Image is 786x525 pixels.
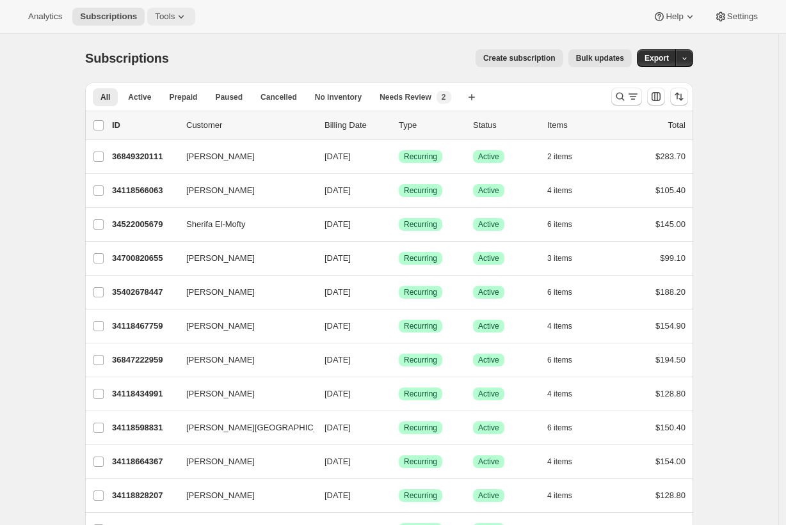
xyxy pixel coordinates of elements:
[404,321,437,331] span: Recurring
[186,354,255,366] span: [PERSON_NAME]
[476,49,563,67] button: Create subscription
[112,119,176,132] p: ID
[547,355,572,365] span: 6 items
[655,490,686,500] span: $128.80
[547,119,611,132] div: Items
[727,12,758,22] span: Settings
[112,354,176,366] p: 36847222959
[611,88,642,106] button: Search and filter results
[547,317,586,335] button: 4 items
[128,92,151,102] span: Active
[179,146,307,167] button: [PERSON_NAME]
[380,92,431,102] span: Needs Review
[647,88,665,106] button: Customize table column order and visibility
[112,215,686,233] div: 34522005679Sherifa El-Mofty[DATE]SuccessRecurringSuccessActive6 items$145.00
[547,419,586,437] button: 6 items
[478,185,499,196] span: Active
[668,119,686,132] p: Total
[315,92,362,102] span: No inventory
[404,490,437,501] span: Recurring
[325,321,351,331] span: [DATE]
[666,12,683,22] span: Help
[655,152,686,161] span: $283.70
[179,485,307,506] button: [PERSON_NAME]
[112,489,176,502] p: 34118828207
[179,282,307,302] button: [PERSON_NAME]
[112,150,176,163] p: 36849320111
[670,88,688,106] button: Sort the results
[179,384,307,404] button: [PERSON_NAME]
[655,287,686,297] span: $188.20
[655,423,686,432] span: $150.40
[325,457,351,466] span: [DATE]
[186,184,255,197] span: [PERSON_NAME]
[186,119,314,132] p: Customer
[568,49,632,67] button: Bulk updates
[547,185,572,196] span: 4 items
[112,421,176,434] p: 34118598831
[547,321,572,331] span: 4 items
[478,389,499,399] span: Active
[112,487,686,505] div: 34118828207[PERSON_NAME][DATE]SuccessRecurringSuccessActive4 items$128.80
[215,92,243,102] span: Paused
[325,219,351,229] span: [DATE]
[325,490,351,500] span: [DATE]
[112,320,176,333] p: 34118467759
[169,92,197,102] span: Prepaid
[404,389,437,399] span: Recurring
[155,12,175,22] span: Tools
[325,389,351,398] span: [DATE]
[179,350,307,370] button: [PERSON_NAME]
[645,53,669,63] span: Export
[186,489,255,502] span: [PERSON_NAME]
[112,148,686,166] div: 36849320111[PERSON_NAME][DATE]SuccessRecurringSuccessActive2 items$283.70
[112,388,176,400] p: 34118434991
[112,455,176,468] p: 34118664367
[112,419,686,437] div: 34118598831[PERSON_NAME][GEOGRAPHIC_DATA][DATE]SuccessRecurringSuccessActive6 items$150.40
[478,490,499,501] span: Active
[179,180,307,201] button: [PERSON_NAME]
[547,287,572,297] span: 6 items
[547,385,586,403] button: 4 items
[325,185,351,195] span: [DATE]
[576,53,624,63] span: Bulk updates
[547,219,572,230] span: 6 items
[547,152,572,162] span: 2 items
[655,389,686,398] span: $128.80
[100,92,110,102] span: All
[404,152,437,162] span: Recurring
[547,457,572,467] span: 4 items
[478,219,499,230] span: Active
[186,388,255,400] span: [PERSON_NAME]
[112,351,686,369] div: 36847222959[PERSON_NAME][DATE]SuccessRecurringSuccessActive6 items$194.50
[186,150,255,163] span: [PERSON_NAME]
[461,88,482,106] button: Create new view
[442,92,446,102] span: 2
[186,320,255,333] span: [PERSON_NAME]
[72,8,145,26] button: Subscriptions
[547,453,586,471] button: 4 items
[547,351,586,369] button: 6 items
[112,385,686,403] div: 34118434991[PERSON_NAME][DATE]SuccessRecurringSuccessActive4 items$128.80
[112,182,686,200] div: 34118566063[PERSON_NAME][DATE]SuccessRecurringSuccessActive4 items$105.40
[404,287,437,297] span: Recurring
[112,184,176,197] p: 34118566063
[179,451,307,472] button: [PERSON_NAME]
[478,253,499,263] span: Active
[547,182,586,200] button: 4 items
[179,316,307,336] button: [PERSON_NAME]
[179,418,307,438] button: [PERSON_NAME][GEOGRAPHIC_DATA]
[547,423,572,433] span: 6 items
[483,53,556,63] span: Create subscription
[80,12,137,22] span: Subscriptions
[547,148,586,166] button: 2 items
[186,286,255,299] span: [PERSON_NAME]
[478,457,499,467] span: Active
[261,92,297,102] span: Cancelled
[547,215,586,233] button: 6 items
[478,355,499,365] span: Active
[547,283,586,301] button: 6 items
[547,249,586,267] button: 3 items
[112,249,686,267] div: 34700820655[PERSON_NAME][DATE]SuccessRecurringSuccessActive3 items$99.10
[660,253,686,263] span: $99.10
